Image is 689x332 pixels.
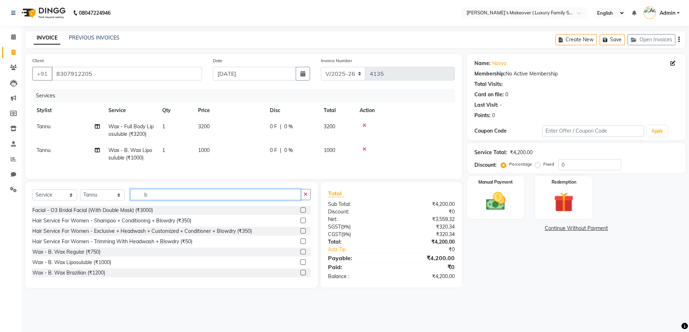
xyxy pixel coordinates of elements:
span: CGST [328,231,341,238]
span: 3200 [324,123,335,130]
div: Sub Total: [323,200,391,208]
div: ₹320.34 [391,223,460,231]
div: ₹320.34 [391,231,460,238]
input: Search or Scan [130,189,301,200]
div: Discount: [323,208,391,216]
label: Percentage [509,161,532,167]
button: Apply [647,126,667,137]
span: 0 F [270,147,277,154]
div: ₹4,200.00 [391,254,460,262]
span: Tannu [37,123,51,130]
a: Add Tip [323,246,403,253]
div: ₹4,200.00 [391,200,460,208]
label: Fixed [543,161,554,167]
label: Manual Payment [478,179,513,185]
div: Total Visits: [474,80,503,88]
div: Hair Service For Women - Trimming With Headwash + Blowdry (₹50) [32,238,192,245]
div: ₹0 [403,246,460,253]
div: Service Total: [474,149,507,156]
div: ( ) [323,231,391,238]
label: Invoice Number [321,57,352,64]
div: 0 [492,112,495,119]
div: Discount: [474,161,497,169]
input: Enter Offer / Coupon Code [542,125,644,137]
div: Wax - B. Wax Regular (₹750) [32,248,100,256]
th: Stylist [32,102,104,119]
div: Services [33,89,460,102]
div: Last Visit: [474,101,498,109]
button: +91 [32,67,52,80]
img: Admin [643,6,656,19]
input: Search by Name/Mobile/Email/Code [52,67,202,80]
label: Client [32,57,44,64]
div: ₹4,200.00 [510,149,533,156]
span: 1 [162,147,165,153]
div: No Active Membership [474,70,678,78]
span: Wax - Full Body Liposuluble (₹3200) [108,123,154,137]
div: Balance : [323,273,391,280]
b: 08047224946 [79,3,111,23]
span: 1000 [198,147,210,153]
th: Qty [158,102,194,119]
img: _cash.svg [480,190,512,213]
a: Navya [492,60,506,67]
div: Payable: [323,254,391,262]
div: - [500,101,502,109]
span: SGST [328,223,341,230]
button: Create New [556,34,597,45]
span: 0 % [284,147,293,154]
div: Name: [474,60,491,67]
div: Wax - B. Wax Brazilian (₹1200) [32,269,105,277]
div: ₹0 [391,263,460,271]
button: Open Invoices [628,34,675,45]
th: Disc [266,102,319,119]
a: Continue Without Payment [469,225,684,232]
span: Tannu [37,147,51,153]
span: Total [328,190,344,197]
div: Net: [323,216,391,223]
img: _gift.svg [548,190,580,215]
label: Date [213,57,222,64]
span: 0 F [270,123,277,130]
div: Wax - B. Wax Liposuluble (₹1000) [32,259,111,266]
div: Hair Service For Women - Exclusive + Headwash + Customized + Conditioner + Blowdry (₹350) [32,227,252,235]
div: Coupon Code [474,127,542,135]
th: Service [104,102,158,119]
span: 9% [343,231,350,237]
div: ₹4,200.00 [391,238,460,246]
div: Card on file: [474,91,504,98]
button: Save [600,34,625,45]
div: Total: [323,238,391,246]
span: Wax - B. Wax Liposuluble (₹1000) [108,147,152,161]
span: | [280,123,281,130]
div: ₹3,559.32 [391,216,460,223]
div: Facial - O3 Bridal Facial (With Double Mask) (₹3000) [32,207,153,214]
span: 1 [162,123,165,130]
span: | [280,147,281,154]
a: PREVIOUS INVOICES [69,34,119,41]
span: Admin [660,9,675,17]
div: Membership: [474,70,506,78]
label: Redemption [552,179,576,185]
th: Total [319,102,355,119]
span: 0 % [284,123,293,130]
div: ₹0 [391,208,460,216]
span: 9% [342,224,349,230]
img: logo [18,3,67,23]
div: Paid: [323,263,391,271]
div: ₹4,200.00 [391,273,460,280]
th: Price [194,102,266,119]
span: 3200 [198,123,210,130]
span: 1000 [324,147,335,153]
a: INVOICE [34,32,60,45]
div: 0 [505,91,508,98]
div: ( ) [323,223,391,231]
div: Hair Service For Women - Shampoo + Conditioning + Blowdry (₹350) [32,217,191,225]
div: Points: [474,112,491,119]
th: Action [355,102,455,119]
